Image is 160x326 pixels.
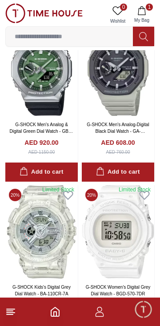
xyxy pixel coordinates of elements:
div: Limited Stock [42,186,74,193]
div: Chat Widget [134,300,153,319]
h4: AED 920.00 [24,138,58,147]
button: Add to cart [5,163,78,182]
img: ... [5,4,83,23]
a: G-SHOCK Kids's Digital Grey Dial Watch - BA-110CR-7A [12,285,71,296]
div: Limited Stock [119,186,151,193]
a: G-SHOCK Men's Analog-Digital Black Dial Watch - GA-B2100LUU-5ADR [87,122,149,140]
span: 20 % [9,189,21,201]
img: G-SHOCK Women's Digital Grey Dial Watch - BGD-570-7DR [82,185,154,278]
div: Add to cart [96,167,140,177]
button: 1My Bag [129,4,155,26]
span: 1 [146,4,153,11]
span: My Bag [131,17,153,24]
button: Add to cart [82,163,154,182]
span: 20 % [85,189,98,201]
img: G-SHOCK Kids's Digital Grey Dial Watch - BA-110CR-7A [5,185,78,278]
img: G-SHOCK Men's Analog-Digital Black Dial Watch - GA-B2100LUU-5ADR [82,23,154,116]
a: G-SHOCK Men's Analog & Digital Green Dial Watch - GBM-2100A-1A3DR [9,122,73,140]
span: 0 [120,4,127,11]
span: Wishlist [107,18,129,24]
div: AED 760.00 [106,149,130,155]
a: 0Wishlist [107,4,129,26]
div: Add to cart [20,167,63,177]
h4: AED 608.00 [101,138,135,147]
a: G-SHOCK Women's Digital Grey Dial Watch - BGD-570-7DR [86,285,151,296]
a: Home [50,306,60,317]
img: G-SHOCK Men's Analog & Digital Green Dial Watch - GBM-2100A-1A3DR [5,23,78,116]
div: AED 1150.00 [28,149,55,155]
